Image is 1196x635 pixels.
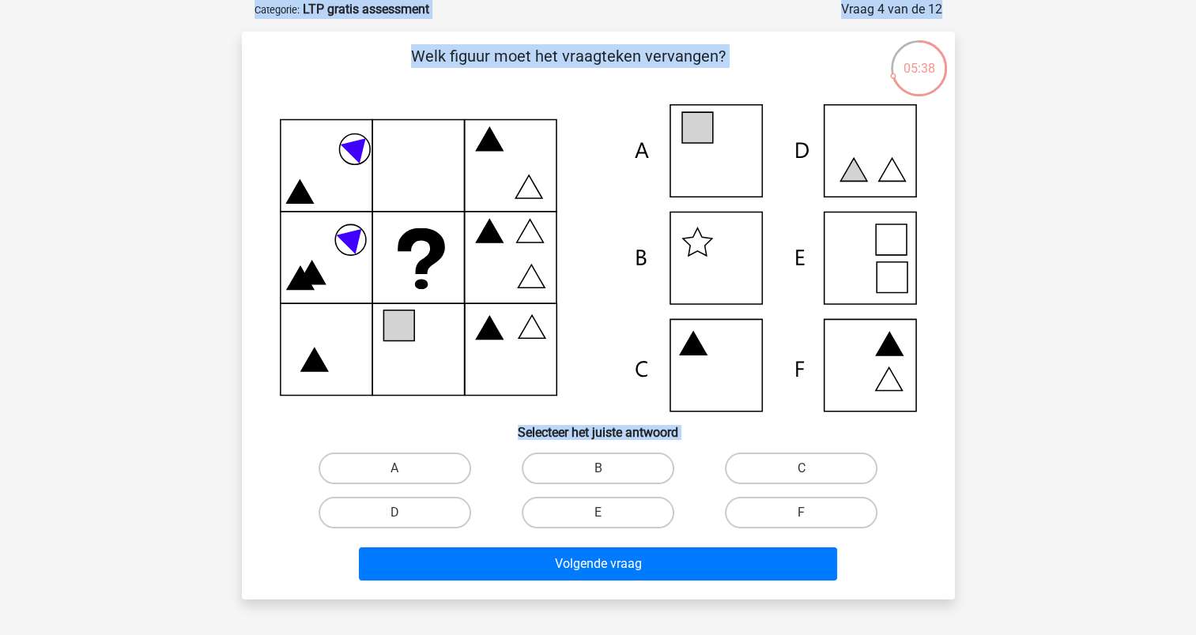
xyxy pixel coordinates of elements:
div: 05:38 [889,39,949,78]
label: D [319,497,471,528]
label: E [522,497,674,528]
p: Welk figuur moet het vraagteken vervangen? [267,44,870,92]
button: Volgende vraag [359,547,837,581]
small: Categorie: [255,4,300,16]
label: F [725,497,877,528]
strong: LTP gratis assessment [303,2,429,17]
label: B [522,453,674,484]
label: C [725,453,877,484]
h6: Selecteer het juiste antwoord [267,412,930,440]
label: A [319,453,471,484]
